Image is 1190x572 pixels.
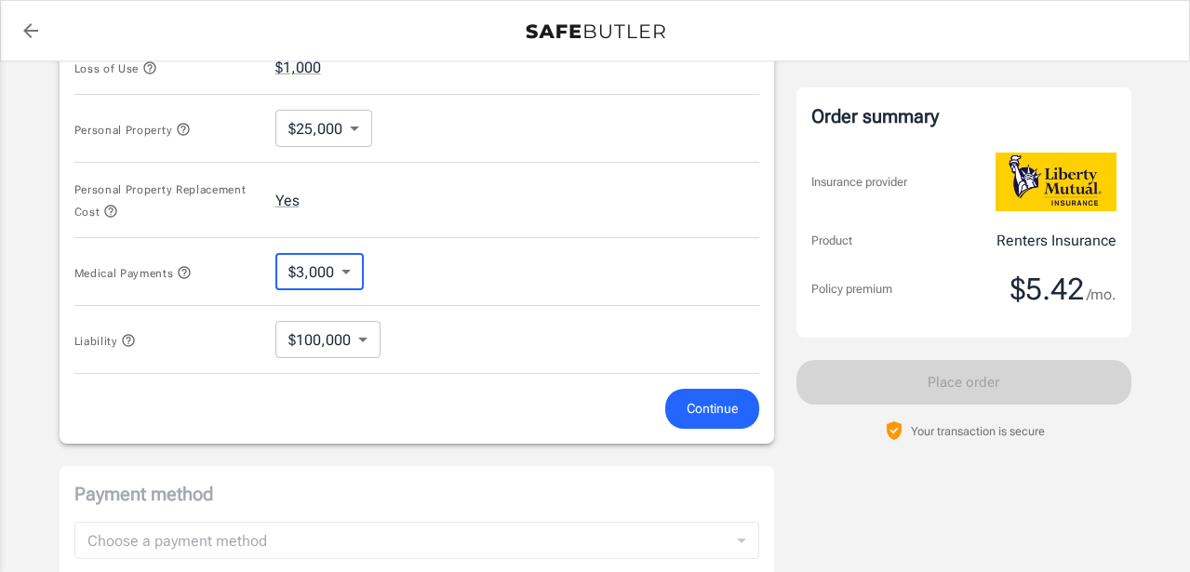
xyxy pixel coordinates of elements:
[275,190,300,212] button: Yes
[74,118,191,140] button: Personal Property
[665,389,759,429] button: Continue
[1010,271,1084,308] span: $5.42
[74,57,157,79] button: Loss of Use
[811,102,1116,130] div: Order summary
[74,183,247,219] span: Personal Property Replacement Cost
[275,110,372,147] div: $25,000
[811,280,892,299] p: Policy premium
[996,230,1116,252] p: Renters Insurance
[74,178,261,222] button: Personal Property Replacement Cost
[996,153,1116,211] img: Liberty Mutual
[526,24,665,39] img: Back to quotes
[74,261,193,284] button: Medical Payments
[811,232,852,250] p: Product
[275,321,381,358] div: $100,000
[74,267,193,280] span: Medical Payments
[911,422,1045,440] p: Your transaction is secure
[74,335,137,348] span: Liability
[811,173,907,192] p: Insurance provider
[687,397,738,420] span: Continue
[74,62,157,75] span: Loss of Use
[1087,282,1116,308] span: /mo.
[74,124,191,137] span: Personal Property
[275,253,364,290] div: $3,000
[74,329,137,352] button: Liability
[12,12,49,49] a: back to quotes
[275,57,321,79] button: $1,000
